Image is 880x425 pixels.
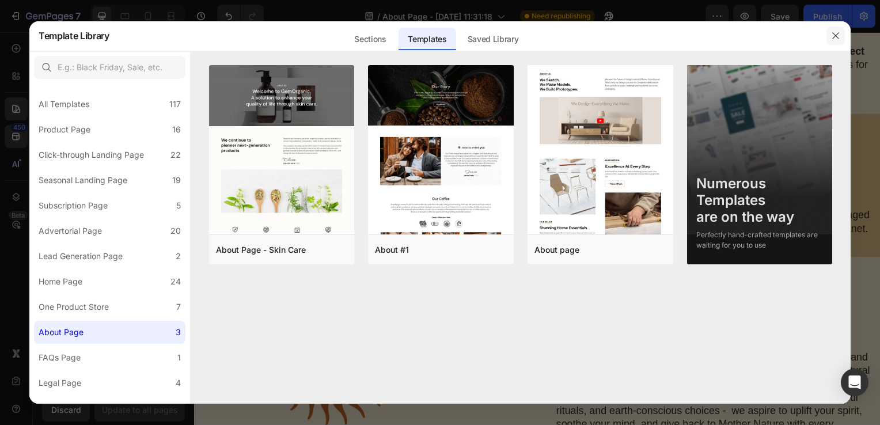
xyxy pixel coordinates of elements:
p: eco-friendly [529,150,682,167]
div: Seasonal Landing Page [39,173,127,187]
div: 19 [172,173,181,187]
div: Numerous Templates are on the way [696,176,824,225]
div: Perfectly hand-crafted templates are waiting for you to use [696,230,824,251]
div: 24 [170,275,181,289]
div: 1 [177,351,181,365]
div: 3 [176,325,181,339]
p: Sustainably made and packaged with care for you and the planet. [529,178,682,205]
p: Our vision is to create a sanctuary of well-being - a space where every product becomes an invita... [365,308,681,415]
input: E.g.: Black Friday, Sale, etc. [34,56,185,79]
div: Lead Generation Page [39,249,123,263]
div: 2 [176,401,181,415]
div: 117 [169,97,181,111]
strong: breathe [565,14,602,25]
div: Templates [399,28,456,51]
div: All Templates [39,97,89,111]
div: 2 [176,249,181,263]
div: Advertorial Page [39,224,102,238]
div: Legal Page [39,376,81,390]
p: 100% natural [10,150,162,167]
div: 16 [172,123,181,136]
h2: Our Vision [363,260,682,293]
p: cruelty free [183,150,336,167]
div: 20 [170,224,181,238]
div: About Page - Skin Care [216,243,306,257]
div: Subscription Page [39,199,108,212]
div: About Page [39,325,84,339]
img: Alt Image [589,103,621,135]
p: Made with pure, plant-based ingredients - no synthetic fragrances or fillers. [10,178,162,218]
div: Contact Page [39,401,90,415]
div: Click-through Landing Page [39,148,144,162]
div: Saved Library [458,28,528,51]
strong: pause [532,14,562,25]
img: Alt Image [243,103,275,135]
p: vegan friendly [356,150,509,167]
p: Free from animal-derived ingredients, so you can feel good about every burn. [356,178,509,218]
div: 4 [176,376,181,390]
div: Home Page [39,275,82,289]
img: Alt Image [416,103,448,135]
h2: Template Library [39,21,109,51]
div: About #1 [375,243,409,257]
div: Product Page [39,123,90,136]
img: Alt Image [70,103,102,135]
div: 7 [176,300,181,314]
div: FAQs Page [39,351,81,365]
div: 5 [176,199,181,212]
div: 22 [170,148,181,162]
div: About page [534,243,579,257]
div: Open Intercom Messenger [841,369,868,396]
p: Never tested on animals - always kind, always conscious. [183,178,336,205]
div: One Product Store [39,300,109,314]
div: Sections [345,28,395,51]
